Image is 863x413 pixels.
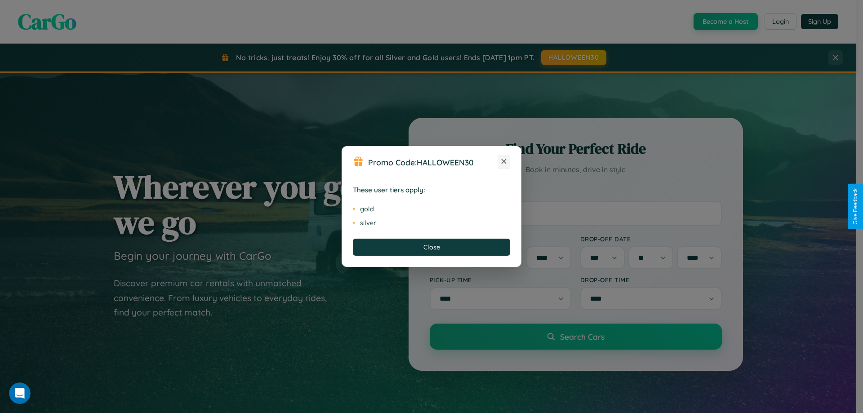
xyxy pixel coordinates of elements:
[852,188,859,225] div: Give Feedback
[9,382,31,404] iframe: Intercom live chat
[417,157,474,167] b: HALLOWEEN30
[368,157,498,167] h3: Promo Code:
[353,239,510,256] button: Close
[353,216,510,230] li: silver
[353,202,510,216] li: gold
[353,186,425,194] strong: These user tiers apply:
